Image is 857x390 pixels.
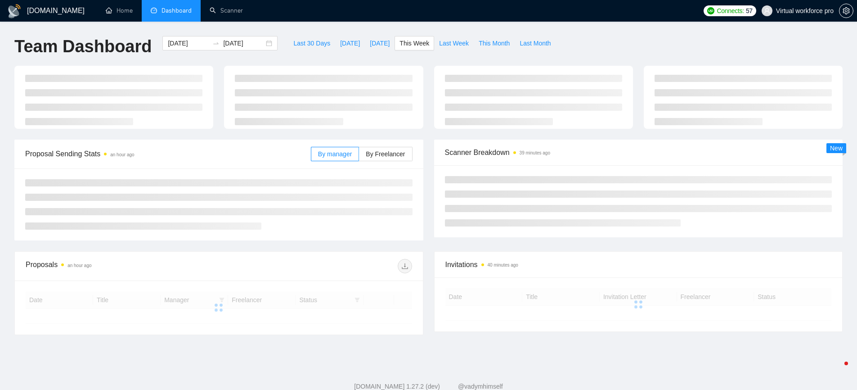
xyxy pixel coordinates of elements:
[210,7,243,14] a: searchScanner
[395,36,434,50] button: This Week
[839,7,853,14] a: setting
[439,38,469,48] span: Last Week
[515,36,556,50] button: Last Month
[520,38,551,48] span: Last Month
[162,7,192,14] span: Dashboard
[293,38,330,48] span: Last 30 Days
[340,38,360,48] span: [DATE]
[106,7,133,14] a: homeHome
[434,36,474,50] button: Last Week
[223,38,264,48] input: End date
[25,148,311,159] span: Proposal Sending Stats
[479,38,510,48] span: This Month
[707,7,714,14] img: upwork-logo.png
[151,7,157,14] span: dashboard
[764,8,770,14] span: user
[366,150,405,158] span: By Freelancer
[746,6,753,16] span: 57
[830,145,843,152] span: New
[110,152,134,157] time: an hour ago
[445,259,832,270] span: Invitations
[354,383,440,390] a: [DOMAIN_NAME] 1.27.2 (dev)
[520,150,550,155] time: 39 minutes ago
[399,38,429,48] span: This Week
[212,40,220,47] span: swap-right
[826,359,848,381] iframe: Intercom live chat
[288,36,335,50] button: Last 30 Days
[7,4,22,18] img: logo
[67,263,91,268] time: an hour ago
[168,38,209,48] input: Start date
[717,6,744,16] span: Connects:
[318,150,352,158] span: By manager
[212,40,220,47] span: to
[365,36,395,50] button: [DATE]
[370,38,390,48] span: [DATE]
[488,263,518,268] time: 40 minutes ago
[474,36,515,50] button: This Month
[26,259,219,273] div: Proposals
[14,36,152,57] h1: Team Dashboard
[445,147,832,158] span: Scanner Breakdown
[458,383,503,390] a: @vadymhimself
[839,4,853,18] button: setting
[335,36,365,50] button: [DATE]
